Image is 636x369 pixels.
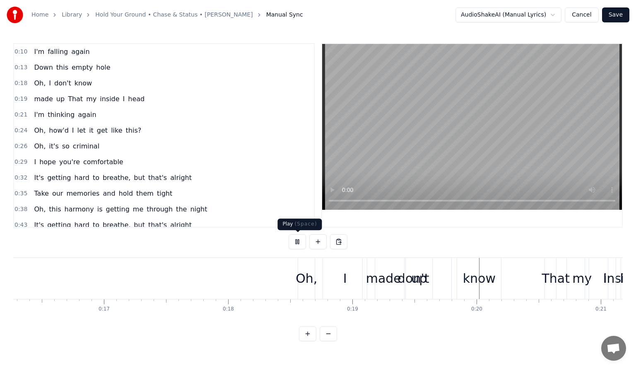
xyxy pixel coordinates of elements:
[169,220,193,230] span: alright
[73,220,90,230] span: hard
[14,63,27,72] span: 0:13
[67,94,84,104] span: That
[31,11,48,19] a: Home
[347,306,358,313] div: 0:19
[96,126,108,135] span: get
[294,221,317,227] span: ( Space )
[33,173,45,182] span: It's
[14,221,27,229] span: 0:43
[14,158,27,166] span: 0:29
[565,7,598,22] button: Cancel
[51,189,64,198] span: our
[595,306,607,313] div: 0:21
[99,94,120,104] span: inside
[14,111,27,119] span: 0:21
[14,205,27,214] span: 0:38
[122,94,126,104] span: I
[33,204,46,214] span: Oh,
[169,173,193,182] span: alright
[602,7,629,22] button: Save
[156,189,173,198] span: tight
[14,126,27,135] span: 0:24
[31,11,303,19] nav: breadcrumb
[118,189,134,198] span: hold
[366,269,401,288] div: made
[7,7,23,23] img: youka
[135,189,154,198] span: them
[601,336,626,361] div: Open chat
[33,220,45,230] span: It's
[62,11,82,19] a: Library
[14,142,27,151] span: 0:26
[55,94,65,104] span: up
[343,269,347,288] div: I
[71,63,94,72] span: empty
[65,189,100,198] span: memories
[133,220,146,230] span: but
[603,269,607,288] div: I
[95,63,111,72] span: hole
[71,126,75,135] span: I
[133,173,146,182] span: but
[47,110,75,119] span: thinking
[189,204,208,214] span: night
[33,189,49,198] span: Take
[110,126,123,135] span: like
[74,78,93,88] span: know
[14,189,27,198] span: 0:35
[146,204,173,214] span: through
[48,126,70,135] span: how'd
[99,306,110,313] div: 0:17
[95,11,253,19] a: Hold Your Ground • Chase & Status • [PERSON_NAME]
[70,47,90,56] span: again
[223,306,234,313] div: 0:18
[542,269,570,288] div: That
[73,173,90,182] span: hard
[46,220,72,230] span: getting
[33,126,46,135] span: Oh,
[132,204,144,214] span: me
[266,11,303,19] span: Manual Sync
[92,220,100,230] span: to
[88,126,94,135] span: it
[147,220,168,230] span: that's
[471,306,482,313] div: 0:20
[14,48,27,56] span: 0:10
[411,269,427,288] div: up
[572,269,592,288] div: my
[77,126,87,135] span: let
[85,94,97,104] span: my
[39,157,57,167] span: hope
[277,218,322,230] div: Play
[33,47,45,56] span: I'm
[102,220,131,230] span: breathe,
[63,204,94,214] span: harmony
[48,78,52,88] span: I
[48,141,59,151] span: it's
[33,63,53,72] span: Down
[82,157,124,167] span: comfortable
[47,47,69,56] span: falling
[77,110,97,119] span: again
[147,173,168,182] span: that's
[33,141,46,151] span: Oh,
[61,141,70,151] span: so
[53,78,72,88] span: don't
[102,173,131,182] span: breathe,
[33,110,45,119] span: I'm
[33,78,46,88] span: Oh,
[105,204,130,214] span: getting
[127,94,145,104] span: head
[92,173,100,182] span: to
[14,79,27,87] span: 0:18
[72,141,100,151] span: criminal
[48,204,62,214] span: this
[102,189,116,198] span: and
[14,95,27,103] span: 0:19
[33,157,37,167] span: I
[296,269,317,288] div: Oh,
[55,63,69,72] span: this
[58,157,81,167] span: you're
[175,204,188,214] span: the
[96,204,104,214] span: is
